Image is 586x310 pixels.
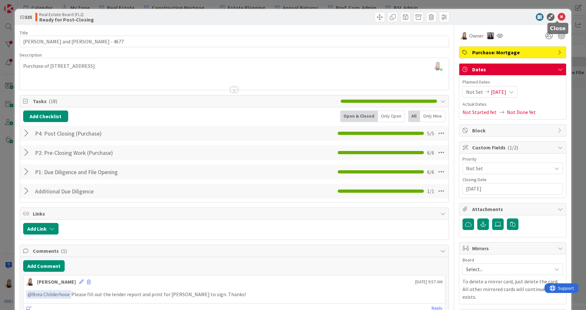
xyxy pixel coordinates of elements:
input: YYYY/MM/DD [466,183,559,194]
label: Title [20,30,28,36]
h5: Close [550,25,566,31]
input: Add Checklist... [33,185,178,197]
span: 5 / 5 [427,129,434,137]
span: Mirrors [472,244,554,252]
span: Comments [33,247,437,255]
div: Only Open [378,111,405,122]
span: Block [472,127,554,134]
span: [DATE] [491,88,506,96]
span: ( 18 ) [49,98,57,104]
b: 335 [24,14,32,20]
p: Purchase of [STREET_ADDRESS] [23,62,446,70]
span: Planned Dates [462,79,563,85]
span: Actual Dates [462,101,563,108]
span: Not Started Yet [462,108,497,116]
button: Add Link [23,223,59,235]
p: To delete a mirror card, just delete the card. All other mirrored cards will continue to exists. [462,278,563,301]
div: Only Mine [420,111,445,122]
span: Owner [469,32,484,40]
span: 6 / 6 [427,149,434,156]
span: Custom Fields [472,144,554,151]
input: Add Checklist... [33,128,178,139]
span: Board [462,258,474,262]
span: ( 1/2 ) [508,144,518,151]
input: Add Checklist... [33,147,178,158]
span: Links [33,210,437,217]
span: Purchase: Mortgage [472,49,554,56]
span: Not Set [466,164,548,173]
div: Open & Closed [340,111,378,122]
span: ID [20,13,32,21]
button: Add Comment [23,260,65,272]
span: [DATE] 9:57 AM [415,279,443,285]
div: Closing Date [462,177,563,182]
input: type card name here... [20,36,449,47]
span: 1 / 1 [427,187,434,195]
span: Not Set [466,88,483,96]
span: @ [28,291,32,297]
img: DB [460,32,468,40]
div: Priority [462,157,563,161]
span: Attachments [472,205,554,213]
span: 6 / 6 [427,168,434,176]
button: Add Checklist [23,111,68,122]
span: Not Done Yet [507,108,536,116]
img: BC [487,32,494,39]
div: All [408,111,420,122]
span: ( 1 ) [61,248,67,254]
img: 69hUFmzDBdjIwzkImLfpiba3FawNlolQ.jpg [433,61,442,70]
img: DB [26,278,34,286]
input: Add Checklist... [33,166,178,178]
span: Real Estate Board (FL2) [39,12,94,17]
span: Tasks [33,97,338,105]
p: Please fill out the lender report and print for [PERSON_NAME] to sign. Thanks! [26,290,443,299]
span: Brea Childerhose [28,291,70,297]
span: Support [14,1,29,9]
div: [PERSON_NAME] [37,278,76,286]
span: Description [20,52,42,58]
span: Dates [472,66,554,73]
span: Select... [466,265,548,274]
b: Ready for Post-Closing [39,17,94,22]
